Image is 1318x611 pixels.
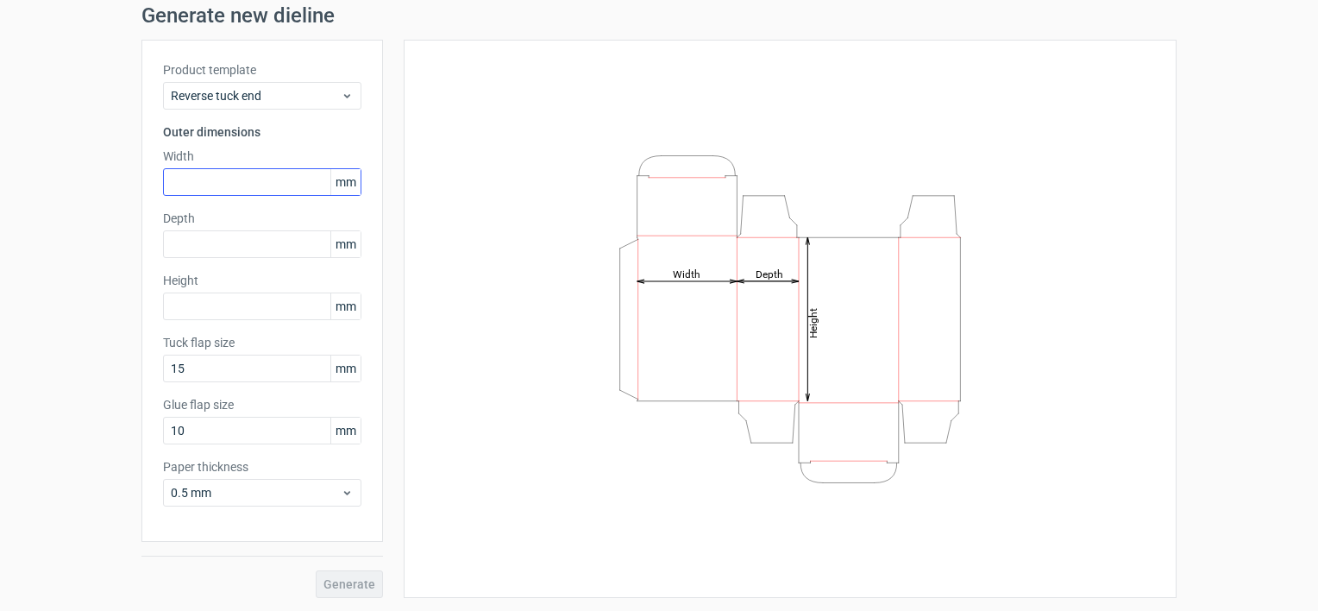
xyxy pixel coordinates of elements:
[163,458,361,476] label: Paper thickness
[171,87,341,104] span: Reverse tuck end
[163,123,361,141] h3: Outer dimensions
[163,61,361,79] label: Product template
[163,272,361,289] label: Height
[807,307,819,337] tspan: Height
[756,268,783,280] tspan: Depth
[171,484,341,501] span: 0.5 mm
[163,396,361,413] label: Glue flap size
[330,231,361,257] span: mm
[141,5,1177,26] h1: Generate new dieline
[673,268,700,280] tspan: Width
[330,356,361,381] span: mm
[330,418,361,444] span: mm
[330,293,361,319] span: mm
[163,210,361,227] label: Depth
[163,148,361,165] label: Width
[163,334,361,351] label: Tuck flap size
[330,169,361,195] span: mm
